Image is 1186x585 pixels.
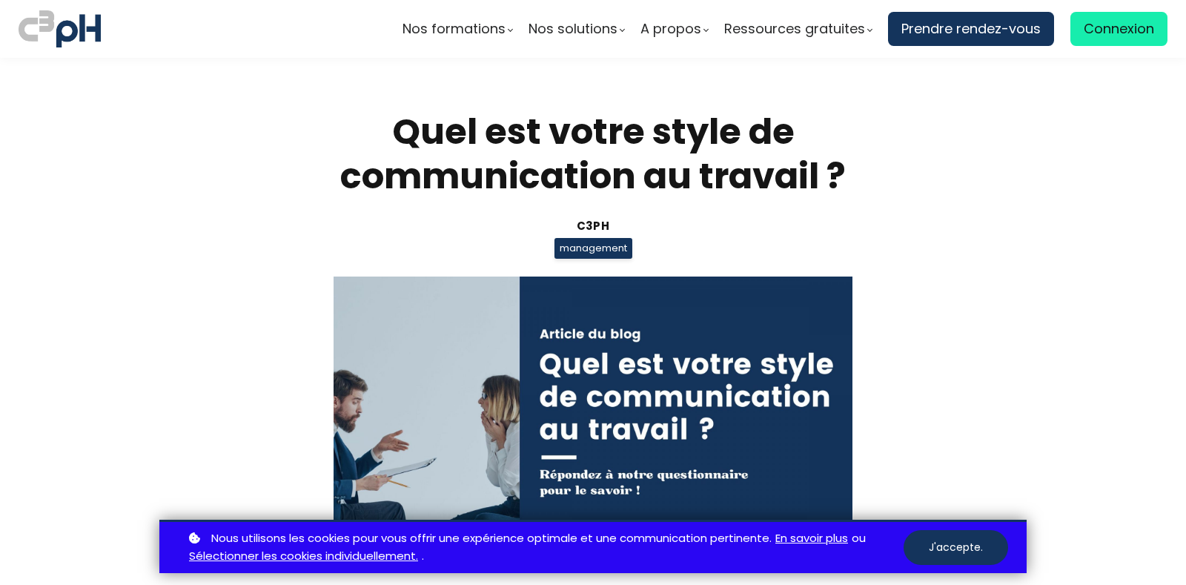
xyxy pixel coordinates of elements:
a: Connexion [1070,12,1167,46]
span: A propos [640,18,701,40]
span: Prendre rendez-vous [901,18,1041,40]
h1: Quel est votre style de communication au travail ? [248,110,938,199]
span: Connexion [1084,18,1154,40]
span: Nous utilisons les cookies pour vous offrir une expérience optimale et une communication pertinente. [211,529,772,548]
img: logo C3PH [19,7,101,50]
iframe: chat widget [7,552,159,585]
span: management [554,238,632,259]
a: Prendre rendez-vous [888,12,1054,46]
span: Ressources gratuites [724,18,865,40]
div: C3pH [248,217,938,234]
button: J'accepte. [904,530,1008,565]
p: ou . [185,529,904,566]
a: Sélectionner les cookies individuellement. [189,547,418,566]
span: Nos solutions [529,18,617,40]
a: En savoir plus [775,529,848,548]
span: Nos formations [402,18,506,40]
img: a63dd5ff956d40a04b2922a7cb0a63a1.jpeg [334,277,852,569]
